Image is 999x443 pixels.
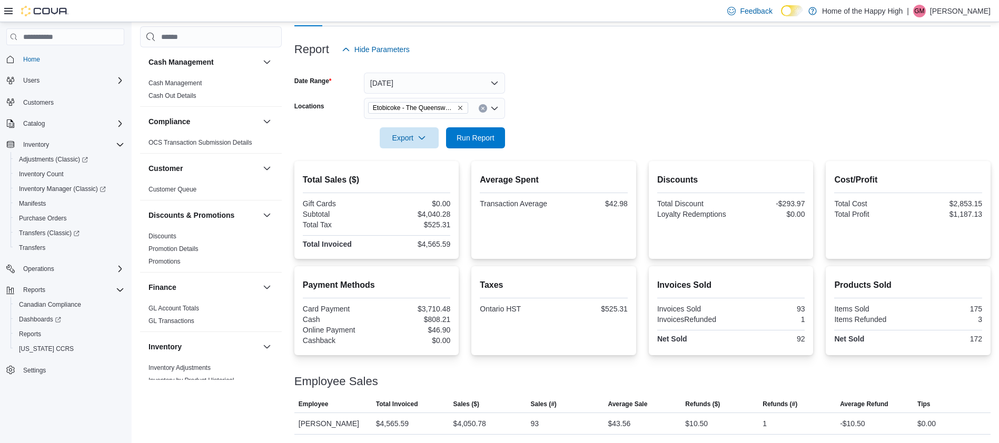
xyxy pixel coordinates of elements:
a: [US_STATE] CCRS [15,343,78,355]
div: Finance [140,302,282,331]
a: Home [19,53,44,66]
div: Online Payment [303,326,374,334]
div: $525.31 [379,220,450,229]
span: Purchase Orders [15,212,124,225]
button: Transfers [11,240,128,255]
a: Purchase Orders [15,212,71,225]
span: Run Report [457,133,494,143]
span: Sales ($) [453,400,479,408]
a: Dashboards [15,313,65,326]
span: Users [23,76,39,85]
span: Canadian Compliance [19,300,81,309]
a: Transfers [15,241,50,254]
span: Tips [917,400,930,408]
button: Inventory [2,137,128,152]
h3: Customer [149,163,183,174]
a: Customer Queue [149,186,196,193]
span: Purchase Orders [19,214,67,223]
div: Customer [140,183,282,200]
span: Inventory Count [15,168,124,180]
span: Refunds ($) [685,400,720,408]
button: Clear input [479,104,487,113]
div: $4,050.78 [453,417,486,430]
a: Settings [19,364,50,377]
span: Sales (#) [531,400,557,408]
div: Ontario HST [480,305,551,313]
h3: Employee Sales [294,375,378,388]
div: Invoices Sold [657,305,729,313]
button: [DATE] [364,73,505,94]
a: Cash Out Details [149,92,196,99]
h2: Cost/Profit [834,174,982,186]
button: Cash Management [261,56,273,68]
span: Inventory Count [19,170,64,178]
button: Home [2,52,128,67]
div: 1 [763,417,767,430]
div: $1,187.13 [911,210,982,218]
button: Manifests [11,196,128,211]
button: Hide Parameters [338,39,414,60]
div: Total Profit [834,210,906,218]
button: Operations [2,261,128,276]
div: Discounts & Promotions [140,230,282,272]
div: Total Cost [834,199,906,208]
div: $4,040.28 [379,210,450,218]
span: Promotion Details [149,245,199,253]
a: Reports [15,328,45,340]
div: $808.21 [379,315,450,324]
label: Locations [294,102,324,110]
a: Inventory Manager (Classic) [15,183,110,195]
div: 93 [531,417,539,430]
label: Date Range [294,77,332,85]
div: $4,565.59 [376,417,409,430]
div: $0.00 [379,336,450,345]
a: GL Account Totals [149,305,199,312]
h3: Report [294,43,329,56]
strong: Total Invoiced [303,240,352,248]
div: Giuliana Molina Giuria [913,5,926,17]
span: OCS Transaction Submission Details [149,138,252,147]
span: Inventory by Product Historical [149,376,234,385]
button: Catalog [2,116,128,131]
span: Catalog [23,119,45,128]
span: Customers [19,95,124,108]
span: Average Refund [840,400,888,408]
button: Inventory Count [11,167,128,182]
span: Average Sale [608,400,647,408]
a: Discounts [149,233,176,240]
a: Dashboards [11,312,128,327]
input: Dark Mode [781,5,803,16]
a: Inventory Count [15,168,68,180]
span: Users [19,74,124,87]
span: Reports [15,328,124,340]
span: Etobicoke - The Queensway - Fire & Flower [368,102,468,114]
div: Loyalty Redemptions [657,210,729,218]
button: Inventory [19,138,53,151]
span: Etobicoke - The Queensway - Fire & Flower [373,103,455,113]
h3: Finance [149,282,176,293]
span: GL Transactions [149,317,194,325]
button: Compliance [261,115,273,128]
div: 3 [911,315,982,324]
h3: Cash Management [149,57,214,67]
button: Inventory [149,341,259,352]
img: Cova [21,6,68,16]
div: Cashback [303,336,374,345]
a: OCS Transaction Submission Details [149,139,252,146]
h2: Invoices Sold [657,279,805,291]
button: Discounts & Promotions [149,210,259,220]
div: 172 [911,335,982,343]
span: Feedback [740,6,772,16]
span: Washington CCRS [15,343,124,355]
a: Transfers (Classic) [11,226,128,240]
button: Users [19,74,44,87]
button: [US_STATE] CCRS [11,341,128,356]
span: GL Account Totals [149,304,199,313]
a: Manifests [15,197,50,210]
a: Inventory by Product Historical [149,377,234,384]
h2: Products Sold [834,279,982,291]
a: Adjustments (Classic) [15,153,92,166]
h2: Average Spent [480,174,628,186]
span: Catalog [19,117,124,130]
span: Dashboards [15,313,124,326]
